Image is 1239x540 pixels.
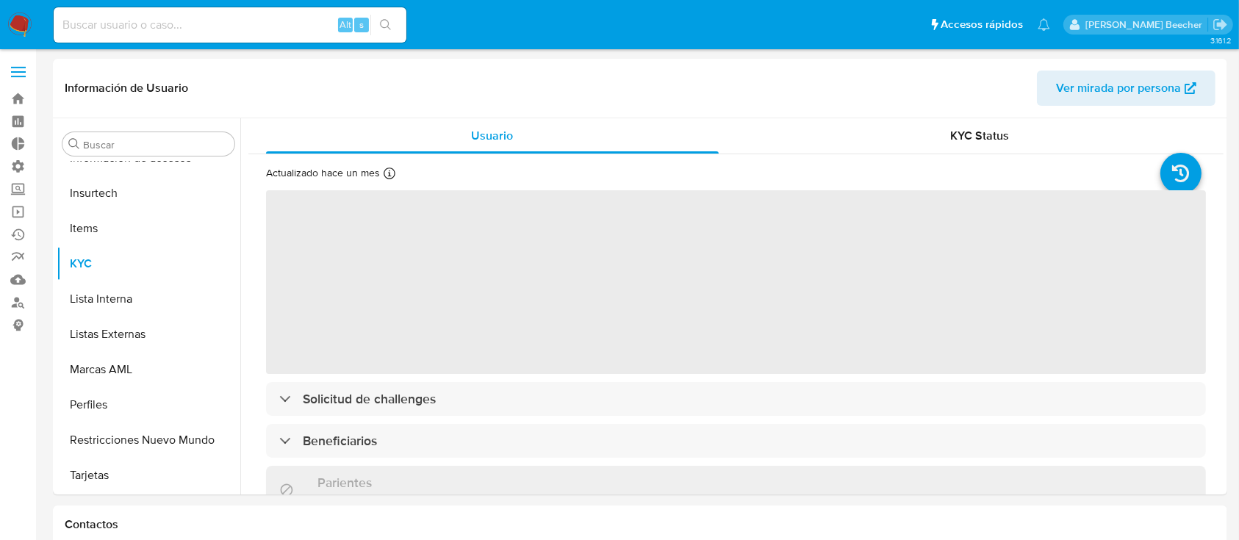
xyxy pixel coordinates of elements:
[266,466,1206,514] div: ParientesSin datos
[54,15,406,35] input: Buscar usuario o caso...
[1038,18,1050,31] a: Notificaciones
[57,317,240,352] button: Listas Externas
[1085,18,1207,32] p: camila.tresguerres@mercadolibre.com
[57,246,240,281] button: KYC
[370,15,401,35] button: search-icon
[65,81,188,96] h1: Información de Usuario
[340,18,351,32] span: Alt
[68,138,80,150] button: Buscar
[303,391,436,407] h3: Solicitud de challenges
[1213,17,1228,32] a: Salir
[57,176,240,211] button: Insurtech
[57,387,240,422] button: Perfiles
[303,433,377,449] h3: Beneficiarios
[266,190,1206,374] span: ‌
[57,211,240,246] button: Items
[57,458,240,493] button: Tarjetas
[941,17,1023,32] span: Accesos rápidos
[266,166,380,180] p: Actualizado hace un mes
[317,475,372,491] h3: Parientes
[471,127,513,144] span: Usuario
[83,138,229,151] input: Buscar
[950,127,1009,144] span: KYC Status
[1037,71,1215,106] button: Ver mirada por persona
[57,422,240,458] button: Restricciones Nuevo Mundo
[57,281,240,317] button: Lista Interna
[266,382,1206,416] div: Solicitud de challenges
[57,352,240,387] button: Marcas AML
[266,424,1206,458] div: Beneficiarios
[359,18,364,32] span: s
[1056,71,1181,106] span: Ver mirada por persona
[65,517,1215,532] h1: Contactos
[317,491,372,505] p: Sin datos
